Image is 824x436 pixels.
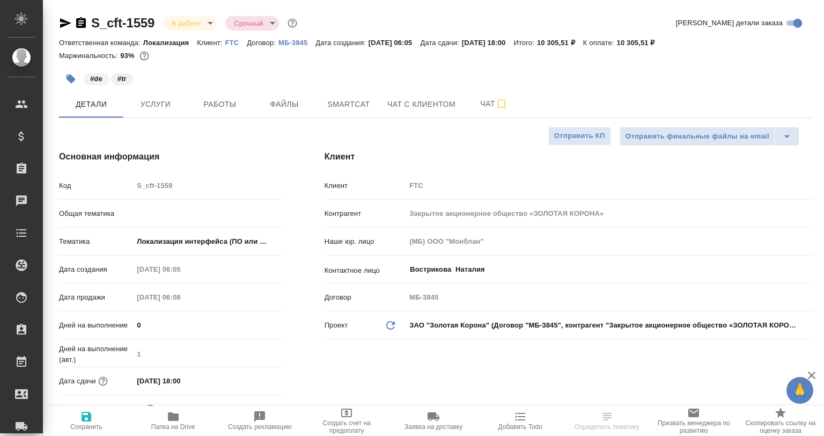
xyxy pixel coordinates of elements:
[117,74,127,84] p: #tr
[325,265,406,276] p: Контактное лицо
[59,180,133,191] p: Код
[406,234,812,249] input: Пустое поле
[59,264,133,275] p: Дата создания
[217,406,304,436] button: Создать рекламацию
[285,16,299,30] button: Доп статусы указывают на важность/срочность заказа
[325,320,348,331] p: Проект
[225,38,247,47] a: FTC
[197,39,225,47] p: Клиент:
[96,374,110,388] button: Если добавить услуги и заполнить их объемом, то дата рассчитается автоматически
[310,419,384,434] span: Создать счет на предоплату
[575,423,639,431] span: Определить тематику
[225,39,247,47] p: FTC
[91,16,154,30] a: S_cft-1559
[143,39,197,47] p: Локализация
[70,423,102,431] span: Сохранить
[537,39,583,47] p: 10 305,51 ₽
[498,423,542,431] span: Добавить Todo
[406,178,812,193] input: Пустое поле
[143,402,157,416] button: Включи, если не хочешь, чтобы указанная дата сдачи изменилась после переставления заказа в 'Подтв...
[462,39,514,47] p: [DATE] 18:00
[133,317,281,333] input: ✎ Введи что-нибудь
[468,97,520,111] span: Чат
[676,18,783,28] span: [PERSON_NAME] детали заказа
[83,74,110,83] span: de
[133,178,281,193] input: Пустое поле
[406,206,812,221] input: Пустое поле
[278,39,315,47] p: МБ-3845
[133,261,227,277] input: Пустое поле
[231,19,266,28] button: Срочный
[420,39,461,47] p: Дата сдачи:
[650,406,737,436] button: Призвать менеджера по развитию
[806,268,808,271] button: Open
[59,67,83,91] button: Добавить тэг
[225,16,279,31] div: В работе
[133,205,281,223] div: ​
[315,39,368,47] p: Дата создания:
[59,344,133,365] p: Дней на выполнение (авт.)
[59,150,282,163] h4: Основная информация
[390,406,477,436] button: Заявка на доставку
[325,208,406,219] p: Контрагент
[133,346,281,362] input: Пустое поле
[406,289,812,305] input: Пустое поле
[477,406,564,436] button: Добавить Todo
[130,406,217,436] button: Папка на Drive
[583,39,617,47] p: К оплате:
[387,98,455,111] span: Чат с клиентом
[228,423,292,431] span: Создать рекламацию
[495,98,508,111] svg: Подписаться
[323,98,374,111] span: Smartcat
[59,292,133,303] p: Дата продажи
[59,17,72,30] button: Скопировать ссылку для ЯМессенджера
[620,127,775,146] button: Отправить финальные файлы на email
[137,49,151,63] button: 5.32 EUR; 119.70 RUB;
[325,180,406,191] p: Клиент
[513,39,536,47] p: Итого:
[151,423,195,431] span: Папка на Drive
[369,39,421,47] p: [DATE] 06:05
[786,377,813,404] button: 🙏
[59,320,133,331] p: Дней на выполнение
[554,130,605,142] span: Отправить КП
[65,98,117,111] span: Детали
[75,404,135,415] span: Не пересчитывать
[59,39,143,47] p: Ответственная команда:
[564,406,651,436] button: Определить тематику
[737,406,824,436] button: Скопировать ссылку на оценку заказа
[133,289,227,305] input: Пустое поле
[791,379,809,402] span: 🙏
[406,316,812,335] div: ЗАО "Золотая Корона" (Договор "МБ-3845", контрагент "Закрытое акционерное общество «ЗОЛОТАЯ КОРОН...
[133,373,227,389] input: ✎ Введи что-нибудь
[75,17,87,30] button: Скопировать ссылку
[130,98,181,111] span: Услуги
[194,98,246,111] span: Работы
[59,376,96,387] p: Дата сдачи
[120,52,137,60] p: 93%
[163,16,217,31] div: В работе
[303,406,390,436] button: Создать счет на предоплату
[404,423,462,431] span: Заявка на доставку
[657,419,731,434] span: Призвать менеджера по развитию
[247,39,278,47] p: Договор:
[59,208,133,219] p: Общая тематика
[168,19,204,28] button: В работе
[744,419,818,434] span: Скопировать ссылку на оценку заказа
[325,292,406,303] p: Договор
[278,38,315,47] a: МБ-3845
[620,127,799,146] div: split button
[59,236,133,247] p: Тематика
[626,130,769,143] span: Отправить финальные файлы на email
[90,74,102,84] p: #de
[110,74,134,83] span: tr
[325,150,812,163] h4: Клиент
[59,52,120,60] p: Маржинальность:
[617,39,663,47] p: 10 305,51 ₽
[259,98,310,111] span: Файлы
[548,127,611,146] button: Отправить КП
[133,232,281,251] div: Локализация интерфейса (ПО или сайта)
[325,236,406,247] p: Наше юр. лицо
[43,406,130,436] button: Сохранить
